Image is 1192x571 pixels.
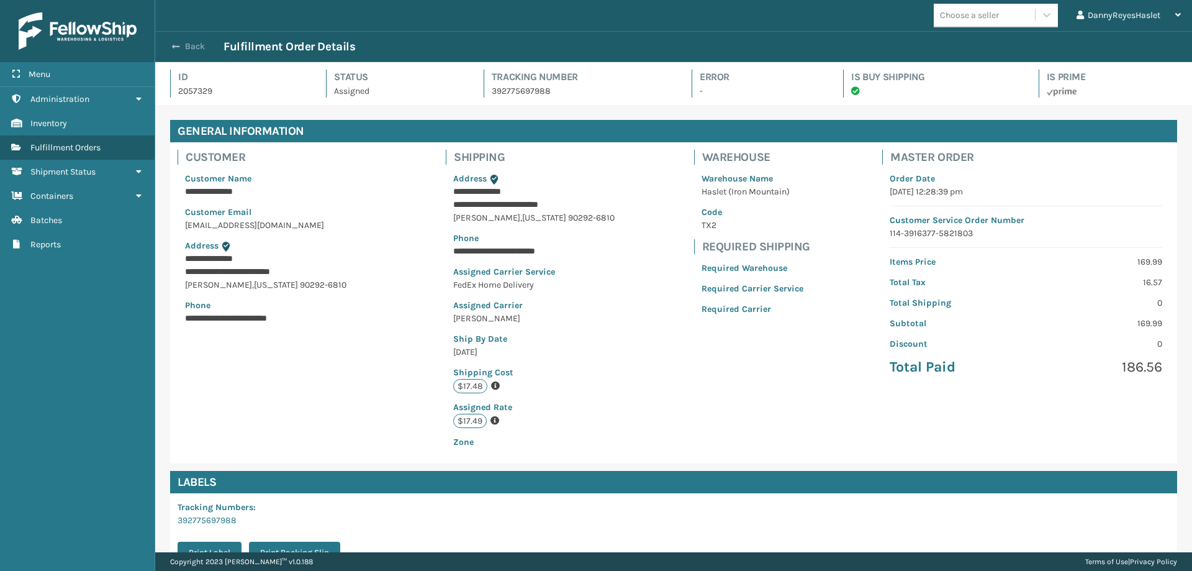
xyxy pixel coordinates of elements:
p: Required Carrier Service [702,282,803,295]
p: 186.56 [1034,358,1162,377]
h4: Tracking Number [492,70,669,85]
p: Discount [890,337,1018,350]
p: Zone [453,436,615,449]
p: Items Price [890,255,1018,268]
p: [PERSON_NAME] [453,312,615,325]
span: [PERSON_NAME] [453,212,520,223]
p: $17.49 [453,414,487,428]
button: Print Label [178,542,242,564]
p: $17.48 [453,379,487,393]
p: Total Tax [890,276,1018,289]
p: Customer Email [185,206,367,219]
p: 0 [1034,337,1162,350]
p: 16.57 [1034,276,1162,289]
p: Haslet (Iron Mountain) [702,185,803,198]
span: Administration [30,94,89,104]
p: 169.99 [1034,255,1162,268]
span: [PERSON_NAME] [185,280,252,290]
h4: Is Buy Shipping [851,70,1016,85]
p: 114-3916377-5821803 [890,227,1162,240]
span: Menu [29,69,50,80]
p: FedEx Home Delivery [453,278,615,291]
p: 2057329 [178,85,304,98]
p: Phone [185,299,367,312]
h4: Is Prime [1047,70,1177,85]
p: Assigned Rate [453,401,615,414]
p: - [700,85,821,98]
span: 90292-6810 [300,280,346,290]
div: | [1085,552,1177,571]
p: Assigned Carrier Service [453,265,615,278]
p: Ship By Date [453,332,615,345]
button: Print Packing Slip [249,542,340,564]
span: Shipment Status [30,167,96,177]
span: , [252,280,254,290]
p: Required Carrier [702,303,803,316]
p: 392775697988 [492,85,669,98]
h4: Required Shipping [702,239,811,254]
h4: Status [334,70,461,85]
p: Order Date [890,172,1162,185]
p: [EMAIL_ADDRESS][DOMAIN_NAME] [185,219,367,232]
p: Subtotal [890,317,1018,330]
p: Customer Service Order Number [890,214,1162,227]
p: Code [702,206,803,219]
img: logo [19,12,137,50]
h4: Shipping [454,150,622,165]
span: Inventory [30,118,67,129]
span: Fulfillment Orders [30,142,101,153]
p: Customer Name [185,172,367,185]
div: Choose a seller [940,9,999,22]
h4: Error [700,70,821,85]
h4: General Information [170,120,1177,142]
p: 0 [1034,296,1162,309]
p: TX2 [702,219,803,232]
p: [DATE] [453,345,615,359]
span: Tracking Numbers : [178,502,256,513]
span: Address [453,173,487,184]
span: Containers [30,191,73,201]
p: Assigned [334,85,461,98]
span: [US_STATE] [254,280,298,290]
p: [DATE] 12:28:39 pm [890,185,1162,198]
span: Batches [30,215,62,226]
h3: Fulfillment Order Details [223,39,355,54]
h4: Customer [186,150,374,165]
h4: Labels [170,471,1177,493]
p: Warehouse Name [702,172,803,185]
p: Total Shipping [890,296,1018,309]
span: Address [185,240,219,251]
p: Assigned Carrier [453,299,615,312]
p: 169.99 [1034,317,1162,330]
span: [US_STATE] [522,212,566,223]
p: Copyright 2023 [PERSON_NAME]™ v 1.0.188 [170,552,313,571]
span: 90292-6810 [568,212,615,223]
a: 392775697988 [178,515,237,526]
span: , [520,212,522,223]
span: Reports [30,239,61,250]
h4: Id [178,70,304,85]
a: Terms of Use [1085,557,1128,566]
p: Phone [453,232,615,245]
p: Shipping Cost [453,366,615,379]
h4: Warehouse [702,150,811,165]
p: Total Paid [890,358,1018,377]
a: Privacy Policy [1130,557,1177,566]
p: Required Warehouse [702,262,803,275]
button: Back [166,41,223,52]
h4: Master Order [890,150,1170,165]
